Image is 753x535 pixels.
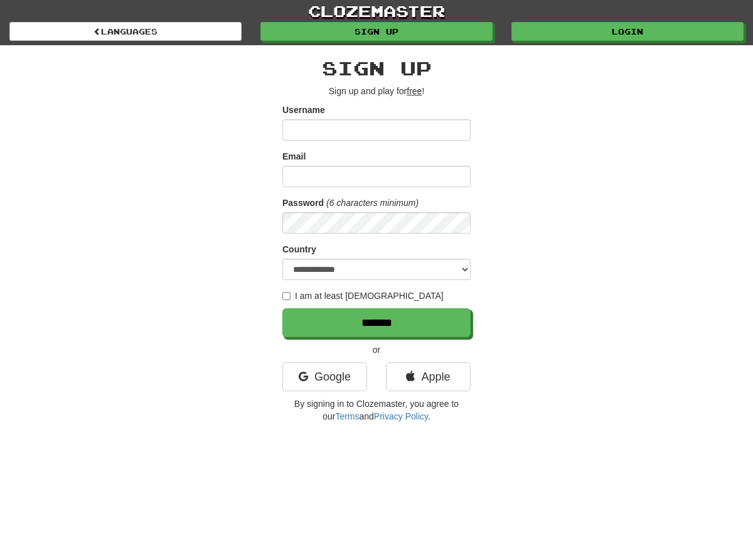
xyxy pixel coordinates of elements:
p: Sign up and play for ! [282,85,471,97]
a: Google [282,362,367,391]
label: Username [282,104,325,116]
a: Terms [335,411,359,421]
input: I am at least [DEMOGRAPHIC_DATA] [282,292,291,300]
a: Privacy Policy [374,411,428,421]
a: Sign up [260,22,493,41]
a: Login [511,22,744,41]
p: By signing in to Clozemaster, you agree to our and . [282,397,471,423]
a: Languages [9,22,242,41]
label: Password [282,197,324,209]
h2: Sign up [282,58,471,78]
a: Apple [386,362,471,391]
p: or [282,343,471,356]
label: I am at least [DEMOGRAPHIC_DATA] [282,289,444,302]
u: free [407,86,422,96]
label: Country [282,243,316,256]
em: (6 characters minimum) [326,198,419,208]
label: Email [282,150,306,163]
